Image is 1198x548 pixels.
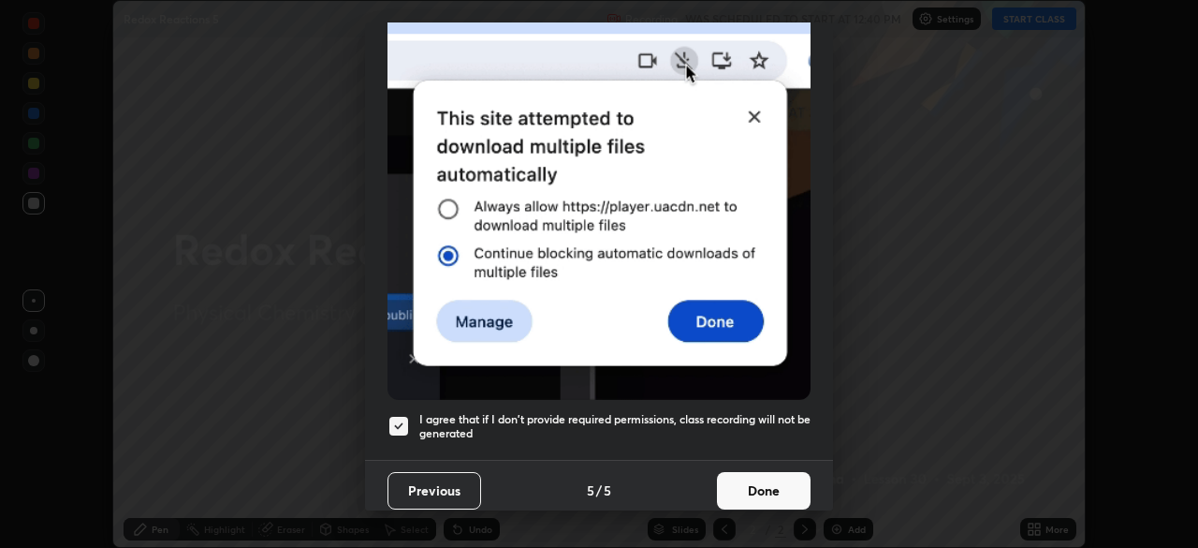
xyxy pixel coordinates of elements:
h4: 5 [604,481,611,500]
h5: I agree that if I don't provide required permissions, class recording will not be generated [419,412,811,441]
h4: 5 [587,481,594,500]
button: Done [717,472,811,510]
button: Previous [387,472,481,510]
h4: / [596,481,602,500]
